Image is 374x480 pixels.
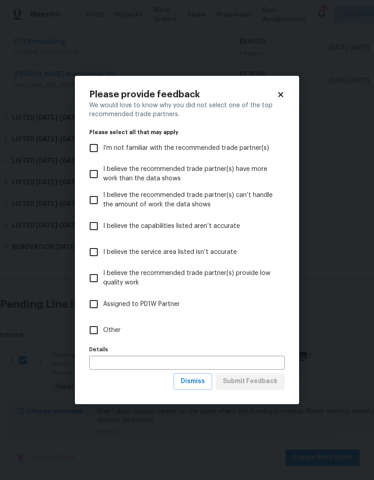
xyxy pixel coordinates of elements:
[89,347,285,352] label: Details
[103,326,121,335] span: Other
[103,165,278,183] span: I believe the recommended trade partner(s) have more work than the data shows
[89,130,285,135] legend: Please select all that may apply
[174,373,212,390] button: Dismiss
[103,248,237,257] span: I believe the service area listed isn’t accurate
[103,222,240,231] span: I believe the capabilities listed aren’t accurate
[103,269,278,288] span: I believe the recommended trade partner(s) provide low quality work
[89,101,285,119] div: We would love to know why you did not select one of the top recommended trade partners.
[181,376,205,387] span: Dismiss
[103,300,180,309] span: Assigned to PD1W Partner
[103,191,278,209] span: I believe the recommended trade partner(s) can’t handle the amount of work the data shows
[103,144,269,153] span: I’m not familiar with the recommended trade partner(s)
[89,90,277,99] h2: Please provide feedback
